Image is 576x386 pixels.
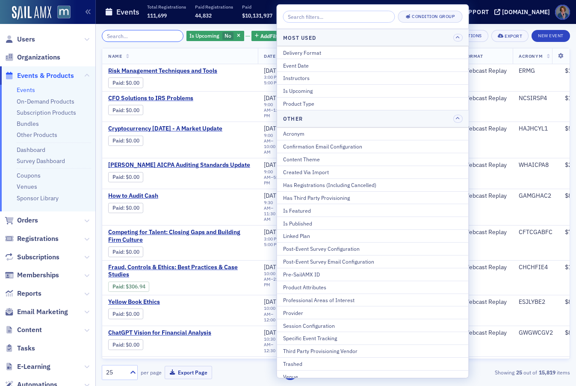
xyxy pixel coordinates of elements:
[264,132,273,144] time: 9:00 AM
[17,307,68,317] span: Email Marketing
[17,86,35,94] a: Events
[283,130,463,137] div: Acronym
[264,236,280,242] time: 3:00 PM
[195,12,212,19] span: 44,832
[108,339,143,350] div: Paid: 0 - $0
[5,71,74,80] a: Events & Products
[277,255,469,268] button: Post-Event Survey Email Configuration
[17,234,59,243] span: Registrations
[251,31,287,42] button: AddFilter
[519,53,543,59] span: Acronym
[108,309,143,319] div: Paid: 0 - $0
[264,336,283,353] div: –
[108,161,252,169] a: [PERSON_NAME] AICPA Auditing Standards Update
[264,276,282,288] time: 2:00 PM
[106,368,125,377] div: 25
[126,137,139,144] span: $0.00
[283,283,463,291] div: Product Attributes
[519,298,553,306] div: ESJLYBE2
[283,143,463,150] div: Confirmation Email Configuration
[12,6,51,20] a: SailAMX
[17,157,65,165] a: Survey Dashboard
[17,172,41,179] a: Coupons
[112,80,126,86] span: :
[283,207,463,214] div: Is Featured
[264,161,281,169] span: [DATE]
[195,4,233,10] p: Paid Registrations
[264,174,282,186] time: 5:00 PM
[277,242,469,255] button: Post-Event Survey Configuration
[514,368,523,376] strong: 25
[519,264,553,271] div: CHCHFIE4
[108,136,143,146] div: Paid: 0 - $0
[464,298,507,306] div: Webcast Replay
[277,306,469,319] button: Provider
[126,107,139,113] span: $0.00
[189,32,219,39] span: Is Upcoming
[264,271,283,288] div: –
[277,97,469,110] button: Product Type
[491,30,529,42] button: Export
[283,34,316,42] h4: Most Used
[242,4,272,10] p: Paid
[283,334,463,342] div: Specific Event Tracking
[126,311,139,317] span: $0.00
[17,120,39,128] a: Bundles
[17,71,74,80] span: Events & Products
[264,228,281,236] span: [DATE]
[112,174,123,180] a: Paid
[264,347,283,353] time: 12:30 PM
[112,341,126,348] span: :
[264,317,283,323] time: 12:00 PM
[108,161,252,169] span: Walter Haig's AICPA Auditing Standards Update
[283,62,463,69] div: Event Date
[283,373,463,380] div: Venue
[420,368,570,376] div: Showing out of items
[283,168,463,176] div: Created Via Import
[108,229,252,243] a: Competing for Talent: Closing Gaps and Building Firm Culture
[283,11,395,23] input: Search filters...
[126,80,139,86] span: $0.00
[264,241,280,247] time: 5:00 PM
[464,229,507,236] div: Webcast Replay
[277,84,469,97] button: Is Upcoming
[460,8,489,16] div: Support
[264,336,275,347] time: 10:30 AM
[17,53,60,62] span: Organizations
[264,192,281,199] span: [DATE]
[108,125,252,133] span: Cryptocurrency 15 Years Later - A Market Update
[277,281,469,294] button: Product Attributes
[17,325,42,335] span: Content
[283,155,463,163] div: Content Theme
[108,125,252,133] a: Cryptocurrency [DATE] - A Market Update
[519,125,553,133] div: HAJHCYL1
[112,205,123,211] a: Paid
[108,264,252,279] span: Fraud, Controls & Ethics: Best Practices & Case Studies
[5,325,42,335] a: Content
[108,329,252,337] span: ChatGPT Vision for Financial Analysis
[264,94,281,102] span: [DATE]
[313,4,340,10] p: Net
[126,174,139,180] span: $0.00
[108,67,252,75] a: Risk Management Techniques and Tools
[283,74,463,82] div: Instructors
[277,166,469,178] button: Created Via Import
[112,283,126,290] span: :
[108,246,143,257] div: Paid: 0 - $0
[264,133,283,155] div: –
[147,12,167,19] span: 111,699
[5,307,68,317] a: Email Marketing
[17,109,76,116] a: Subscription Products
[17,183,37,190] a: Venues
[5,362,50,371] a: E-Learning
[102,30,183,42] input: Search…
[51,6,71,20] a: View Homepage
[519,329,553,337] div: GWGWCGV2
[264,107,282,119] time: 1:00 PM
[264,211,275,222] time: 11:30 AM
[283,245,463,252] div: Post-Event Survey Configuration
[412,14,455,19] div: Condition Group
[277,370,469,383] button: Venue
[112,205,126,211] span: :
